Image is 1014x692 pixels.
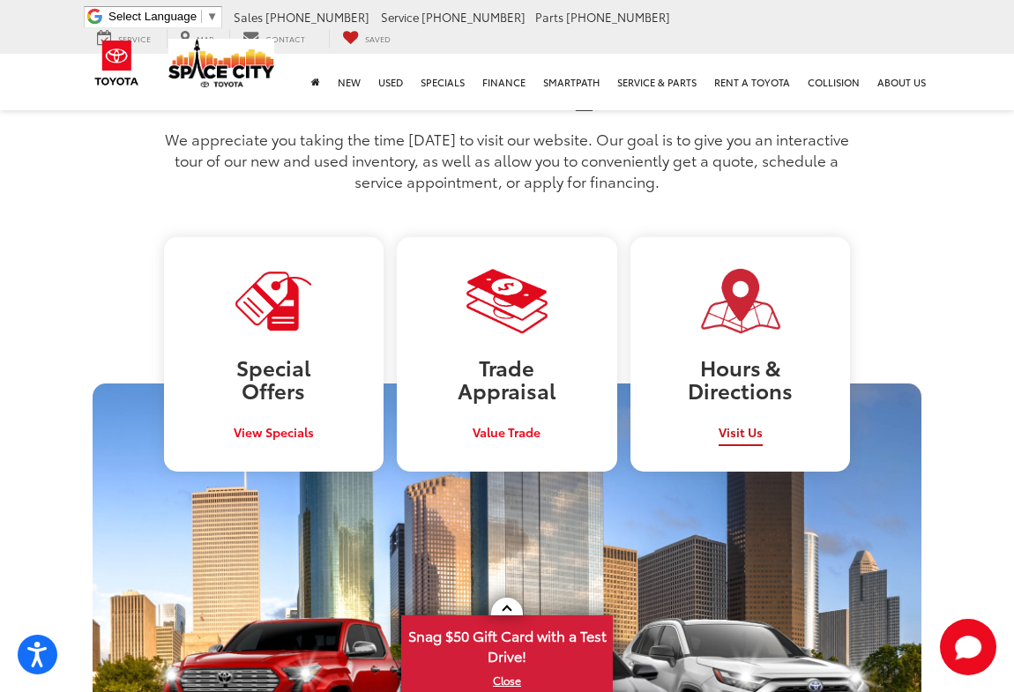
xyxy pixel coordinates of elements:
[719,423,763,441] span: Visit Us
[697,266,782,336] img: Visit Our Dealership
[229,29,318,48] a: Contact
[473,423,541,441] span: Value Trade
[197,33,213,44] span: Map
[265,9,369,25] span: [PHONE_NUMBER]
[473,54,534,110] a: Finance
[403,617,611,671] span: Snag $50 Gift Card with a Test Drive!
[329,29,404,48] a: My Saved Vehicles
[940,619,996,675] button: Toggle Chat Window
[108,10,197,23] span: Select Language
[381,9,419,25] span: Service
[466,268,548,334] img: Visit Our Dealership
[535,9,563,25] span: Parts
[410,355,603,402] h3: Trade Appraisal
[630,237,850,472] a: Hours &Directions Visit Us
[534,54,608,110] a: SmartPath
[84,34,150,92] img: Toyota
[412,54,473,110] a: Specials
[233,268,314,334] img: Visit Our Dealership
[84,29,164,48] a: Service
[705,54,799,110] a: Rent a Toyota
[206,10,218,23] span: ▼
[644,355,837,402] h3: Hours & Directions
[108,10,218,23] a: Select Language​
[265,33,305,44] span: Contact
[329,54,369,110] a: New
[869,54,935,110] a: About Us
[164,237,384,472] a: SpecialOffers View Specials
[302,54,329,110] a: Home
[201,10,202,23] span: ​
[168,39,274,87] img: Space City Toyota
[421,9,526,25] span: [PHONE_NUMBER]
[608,54,705,110] a: Service & Parts
[164,128,850,191] p: We appreciate you taking the time [DATE] to visit our website. Our goal is to give you an interac...
[566,9,670,25] span: [PHONE_NUMBER]
[177,355,370,402] h3: Special Offers
[118,33,151,44] span: Service
[234,423,314,441] span: View Specials
[799,54,869,110] a: Collision
[369,54,412,110] a: Used
[940,619,996,675] svg: Start Chat
[234,9,263,25] span: Sales
[167,29,227,48] a: Map
[397,237,616,472] a: TradeAppraisal Value Trade
[365,33,391,44] span: Saved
